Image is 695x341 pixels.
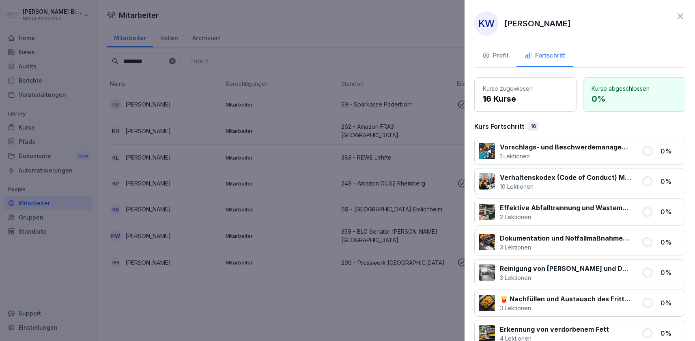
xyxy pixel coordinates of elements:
div: 16 [528,122,538,131]
p: 0 % [661,298,681,308]
p: Erkennung von verdorbenem Fett [500,324,609,334]
p: 🍟 Nachfüllen und Austausch des Frittieröl/-fettes [500,294,632,304]
p: Reinigung von [PERSON_NAME] und Dunstabzugshauben [500,264,632,273]
p: [PERSON_NAME] [504,17,571,30]
p: Kurse zugewiesen [483,84,568,93]
p: Kurs Fortschritt [474,121,524,131]
p: 0 % [661,268,681,277]
button: Fortschritt [516,45,573,67]
p: Effektive Abfalltrennung und Wastemanagement im Catering [500,203,632,213]
p: 3 Lektionen [500,273,632,282]
p: 0 % [592,93,677,105]
p: 0 % [661,237,681,247]
p: 0 % [661,328,681,338]
p: 2 Lektionen [500,213,632,221]
p: 16 Kurse [483,93,568,105]
p: Vorschlags- und Beschwerdemanagement bei Menü 2000 [500,142,632,152]
p: Dokumentation und Notfallmaßnahmen bei Fritteusen [500,233,632,243]
p: Verhaltenskodex (Code of Conduct) Menü 2000 [500,173,632,182]
p: 10 Lektionen [500,182,632,191]
p: Kurse abgeschlossen [592,84,677,93]
p: 0 % [661,146,681,156]
p: 0 % [661,207,681,217]
div: Profil [482,51,508,60]
button: Profil [474,45,516,67]
div: Fortschritt [525,51,565,60]
p: 1 Lektionen [500,152,632,160]
div: KW [474,11,499,36]
p: 0 % [661,177,681,186]
p: 3 Lektionen [500,304,632,312]
p: 3 Lektionen [500,243,632,251]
